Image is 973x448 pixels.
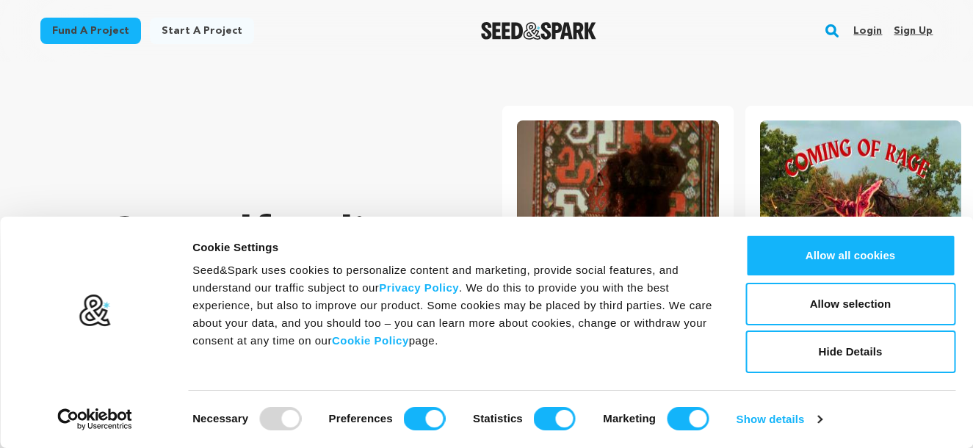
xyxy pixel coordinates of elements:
button: Hide Details [745,330,955,373]
img: The Dragon Under Our Feet image [517,120,718,261]
a: Privacy Policy [379,281,459,294]
strong: Marketing [603,412,656,424]
button: Allow all cookies [745,234,955,277]
strong: Statistics [473,412,523,424]
strong: Necessary [192,412,248,424]
a: Usercentrics Cookiebot - opens in a new window [31,408,159,430]
strong: Preferences [329,412,393,424]
a: Fund a project [40,18,141,44]
img: Coming of Rage image [760,120,961,261]
a: Cookie Policy [332,334,409,347]
div: Seed&Spark uses cookies to personalize content and marketing, provide social features, and unders... [192,261,712,350]
button: Allow selection [745,283,955,325]
img: Seed&Spark Logo Dark Mode [481,22,596,40]
img: logo [79,294,112,328]
a: Start a project [150,18,254,44]
a: Show details [737,408,822,430]
a: Login [853,19,882,43]
a: Seed&Spark Homepage [481,22,596,40]
a: Sign up [894,19,933,43]
div: Cookie Settings [192,239,712,256]
p: Crowdfunding that . [106,209,444,386]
